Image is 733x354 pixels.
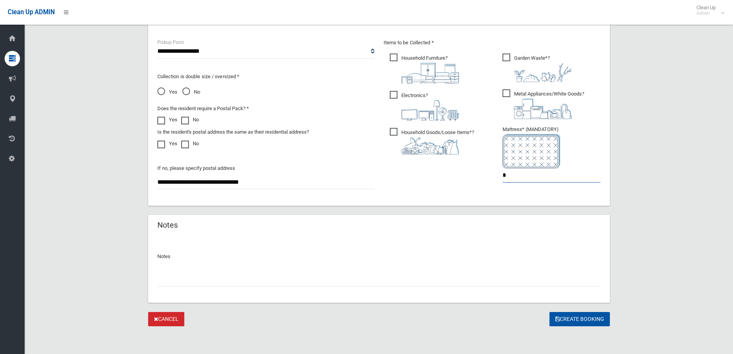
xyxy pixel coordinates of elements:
img: e7408bece873d2c1783593a074e5cb2f.png [503,134,560,168]
label: No [181,115,199,124]
i: ? [401,129,474,154]
i: ? [401,92,459,121]
p: Collection is double size / oversized * [157,72,374,81]
a: Cancel [148,312,184,326]
span: Clean Up ADMIN [8,8,55,16]
label: Yes [157,139,177,148]
span: Garden Waste* [503,54,572,82]
label: No [181,139,199,148]
span: Mattress* (MANDATORY) [503,126,601,168]
span: Metal Appliances/White Goods [503,89,584,119]
img: b13cc3517677393f34c0a387616ef184.png [401,137,459,154]
p: Items to be Collected * [384,38,601,47]
span: No [182,87,200,97]
i: ? [514,91,584,119]
button: Create Booking [549,312,610,326]
span: Electronics [390,91,459,121]
img: 4fd8a5c772b2c999c83690221e5242e0.png [514,63,572,82]
img: 36c1b0289cb1767239cdd3de9e694f19.png [514,99,572,119]
label: Yes [157,115,177,124]
span: Household Goods/Loose Items* [390,128,474,154]
img: 394712a680b73dbc3d2a6a3a7ffe5a07.png [401,100,459,121]
label: If no, please specify postal address [157,164,235,173]
label: Is the resident's postal address the same as their residential address? [157,128,309,137]
header: Notes [148,218,187,233]
span: Household Furniture [390,54,459,84]
small: Admin [696,10,716,16]
i: ? [514,55,572,82]
p: Notes [157,252,601,261]
i: ? [401,55,459,84]
label: Does the resident require a Postal Pack? * [157,104,249,113]
img: aa9efdbe659d29b613fca23ba79d85cb.png [401,63,459,84]
span: Clean Up [693,5,723,16]
span: Yes [157,87,177,97]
